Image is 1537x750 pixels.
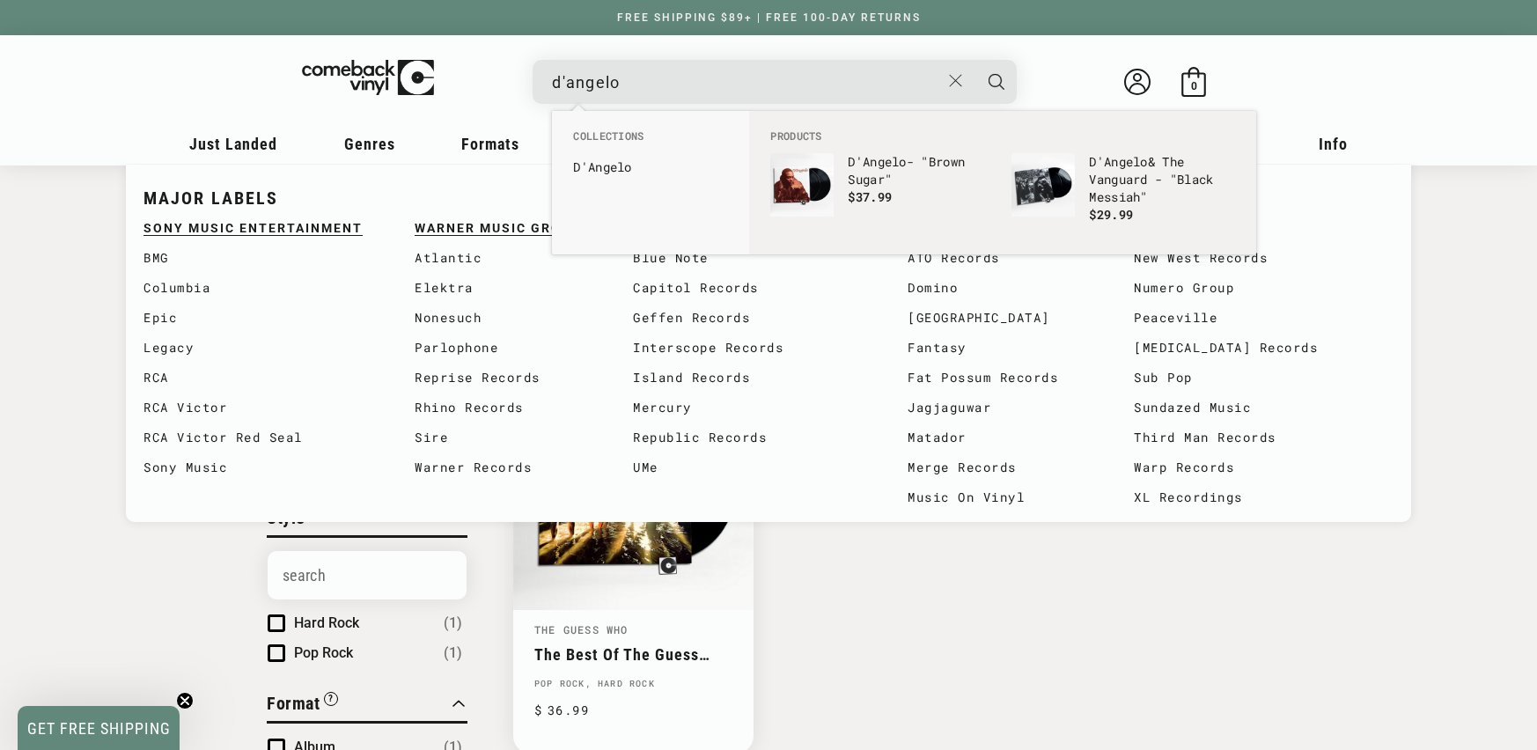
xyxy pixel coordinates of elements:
[1191,79,1197,92] span: 0
[27,719,171,738] span: GET FREE SHIPPING
[294,614,359,631] span: Hard Rock
[1134,303,1394,333] a: Peaceville
[770,153,994,238] a: D'Angelo - "Brown Sugar" D'Angelo- "Brown Sugar" $37.99
[143,333,415,363] a: Legacy
[599,11,938,24] a: FREE SHIPPING $89+ | FREE 100-DAY RETURNS
[633,363,872,393] a: Island Records
[461,135,519,153] span: Formats
[534,622,629,636] a: The Guess Who
[908,273,1134,303] a: Domino
[761,129,1244,144] li: Products
[1134,243,1394,273] a: New West Records
[1003,144,1244,246] li: products: D'Angelo & The Vanguard - "Black Messiah"
[552,111,749,190] div: Collections
[415,243,633,273] a: Atlantic
[143,243,415,273] a: BMG
[1089,153,1148,170] b: D'Angelo
[444,643,462,664] span: Number of products: (1)
[564,153,737,181] li: collections: D'Angelo
[1134,363,1394,393] a: Sub Pop
[908,303,1134,333] a: [GEOGRAPHIC_DATA]
[267,693,320,714] span: Format
[1134,273,1394,303] a: Numero Group
[143,363,415,393] a: RCA
[633,273,872,303] a: Capitol Records
[189,135,277,153] span: Just Landed
[444,613,462,634] span: Number of products: (1)
[552,64,940,100] input: When autocomplete results are available use up and down arrows to review and enter to select
[267,507,305,528] span: Style
[908,452,1134,482] a: Merge Records
[415,303,633,333] a: Nonesuch
[908,482,1134,512] a: Music On Vinyl
[974,60,1019,104] button: Search
[908,243,1134,273] a: ATO Records
[1319,135,1348,153] span: Info
[848,153,994,188] p: - "Brown Sugar"
[573,158,728,176] a: D'Angelo
[344,135,395,153] span: Genres
[1134,482,1394,512] a: XL Recordings
[908,363,1134,393] a: Fat Possum Records
[176,692,194,710] button: Close teaser
[908,393,1134,423] a: Jagjaguwar
[534,645,732,664] a: The Best Of The Guess Who
[940,62,973,100] button: Close
[633,333,872,363] a: Interscope Records
[1011,153,1235,238] a: D'Angelo & The Vanguard - "Black Messiah" D'Angelo& The Vanguard - "Black Messiah" $29.99
[564,129,737,153] li: Collections
[143,303,415,333] a: Epic
[908,423,1134,452] a: Matador
[633,393,872,423] a: Mercury
[415,452,633,482] a: Warner Records
[268,551,467,599] input: Search Options
[1011,153,1075,217] img: D'Angelo & The Vanguard - "Black Messiah"
[143,423,415,452] a: RCA Victor Red Seal
[848,153,907,170] b: D'Angelo
[415,423,633,452] a: Sire
[1134,333,1394,363] a: [MEDICAL_DATA] Records
[633,303,872,333] a: Geffen Records
[267,690,338,721] button: Filter by Format
[633,452,872,482] a: UMe
[908,333,1134,363] a: Fantasy
[749,111,1256,254] div: Products
[633,243,872,273] a: Blue Note
[1134,213,1394,243] a: Mute
[1089,153,1235,206] p: & The Vanguard - "Black Messiah"
[848,188,892,205] span: $37.99
[294,644,353,661] span: Pop Rock
[1089,206,1133,223] span: $29.99
[415,363,633,393] a: Reprise Records
[415,333,633,363] a: Parlophone
[1134,452,1394,482] a: Warp Records
[18,706,180,750] div: GET FREE SHIPPINGClose teaser
[633,423,872,452] a: Republic Records
[533,60,1017,104] div: Search
[1134,393,1394,423] a: Sundazed Music
[143,273,415,303] a: Columbia
[1134,423,1394,452] a: Third Man Records
[415,393,633,423] a: Rhino Records
[143,452,415,482] a: Sony Music
[761,144,1003,246] li: products: D'Angelo - "Brown Sugar"
[770,153,834,217] img: D'Angelo - "Brown Sugar"
[415,273,633,303] a: Elektra
[143,393,415,423] a: RCA Victor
